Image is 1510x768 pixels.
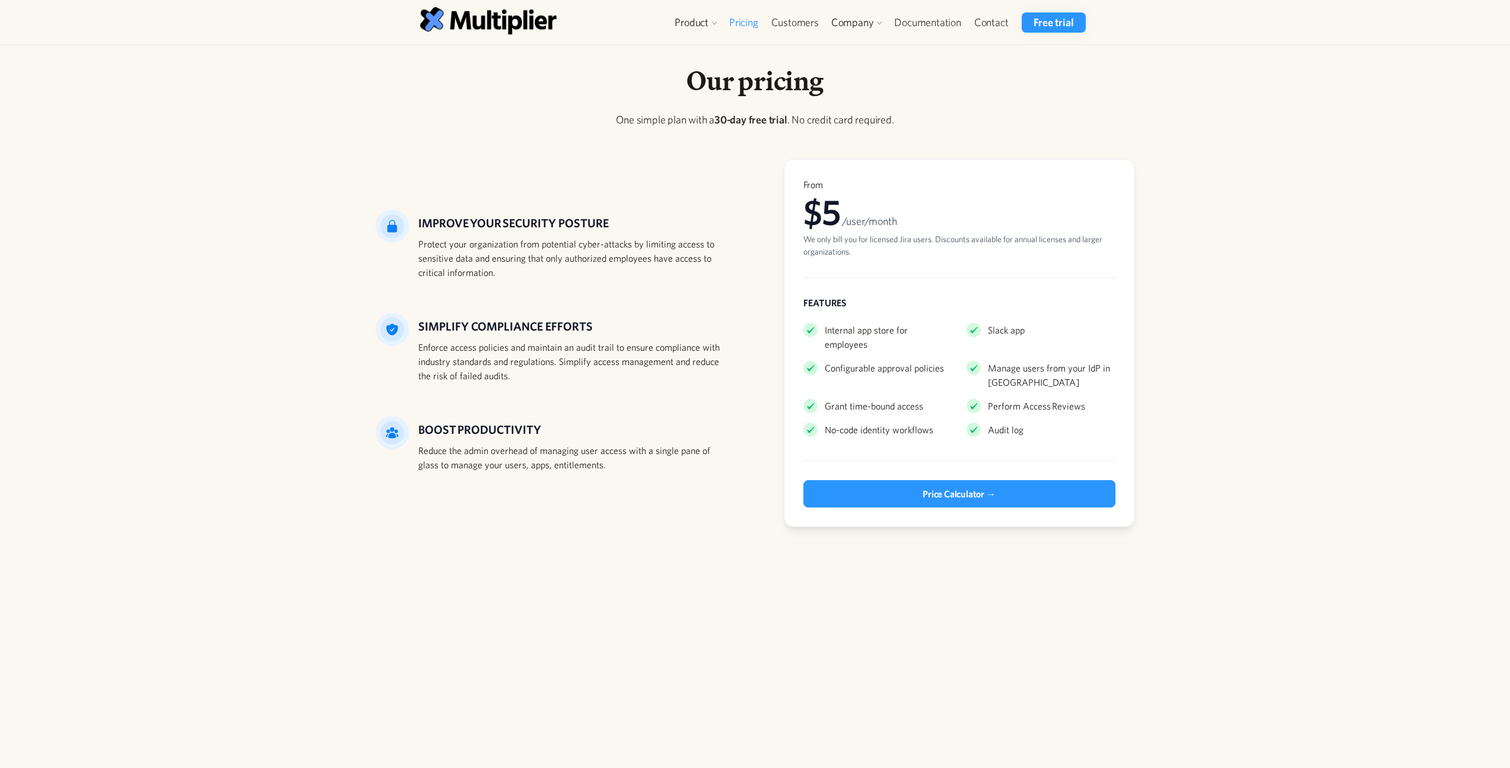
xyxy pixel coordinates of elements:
div: Price Calculator → [923,487,995,501]
div: Slack app [988,323,1025,337]
div: Audit log [988,423,1023,437]
div: From [803,179,1115,191]
strong: 30-day free trial [714,113,787,126]
h5: Simplify compliance efforts [418,318,727,335]
p: ‍ [376,137,1135,153]
span: /user/month [842,215,897,227]
a: Free trial [1022,12,1085,33]
h1: Our pricing [376,64,1135,97]
h5: BOOST PRODUCTIVITY [418,421,727,439]
a: Customers [765,12,825,33]
div: Company [831,15,874,30]
div: Reduce the admin overhead of managing user access with a single pane of glass to manage your user... [418,443,727,472]
h5: IMPROVE YOUR SECURITY POSTURE [418,214,727,232]
div: Product [675,15,708,30]
a: Pricing [723,12,765,33]
div: We only bill you for licensed Jira users. Discounts available for annual licenses and larger orga... [803,233,1115,258]
p: One simple plan with a . No credit card required. [376,112,1135,128]
div: Configurable approval policies [825,361,944,375]
div: Product [669,12,723,33]
div: No-code identity workflows [825,423,933,437]
div: Perform Access Reviews [988,399,1085,413]
a: Contact [968,12,1015,33]
div: Manage users from your IdP in [GEOGRAPHIC_DATA] [988,361,1115,389]
a: Documentation [888,12,967,33]
div: Protect your organization from potential cyber-attacks by limiting access to sensitive data and e... [418,237,727,280]
div: FEATURES [803,297,1115,309]
a: Price Calculator → [803,480,1115,507]
div: $5 [803,191,1115,233]
div: Company [825,12,888,33]
div: Enforce access policies and maintain an audit trail to ensure compliance with industry standards ... [418,340,727,383]
div: Internal app store for employees [825,323,952,351]
div: Grant time-bound access [825,399,923,413]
